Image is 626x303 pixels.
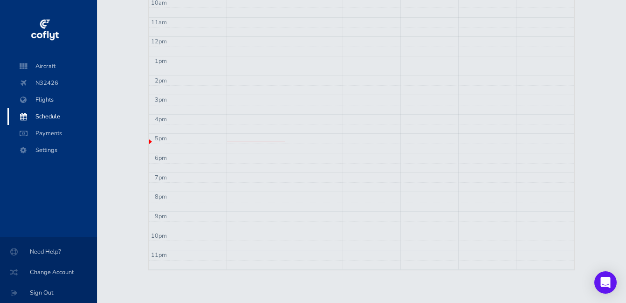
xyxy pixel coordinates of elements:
span: 7pm [155,173,167,182]
span: 10pm [151,232,167,240]
span: 8pm [155,193,167,201]
img: coflyt logo [29,16,60,44]
span: Sign Out [11,284,86,301]
span: Settings [17,142,88,158]
span: Schedule [17,108,88,125]
span: 12pm [151,37,167,46]
span: 11am [151,18,167,27]
span: 1pm [155,57,167,65]
span: 2pm [155,76,167,85]
span: Change Account [11,264,86,281]
span: Aircraft [17,58,88,75]
span: 11pm [151,251,167,259]
span: 4pm [155,115,167,124]
span: 3pm [155,96,167,104]
span: Payments [17,125,88,142]
div: Open Intercom Messenger [594,271,617,294]
span: N32426 [17,75,88,91]
span: Flights [17,91,88,108]
span: 6pm [155,154,167,162]
span: 9pm [155,212,167,220]
span: Need Help? [11,243,86,260]
span: 5pm [155,134,167,143]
